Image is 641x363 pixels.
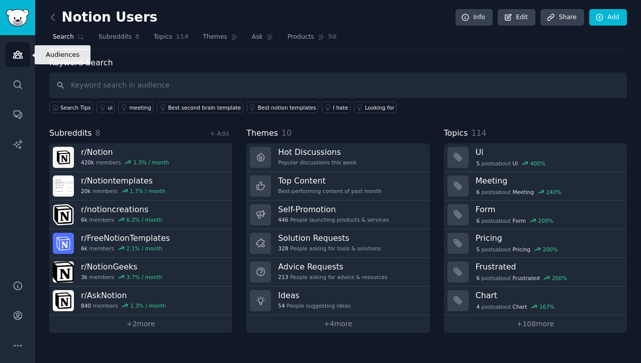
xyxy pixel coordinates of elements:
h3: Ideas [278,290,350,301]
span: 420k [81,159,94,166]
a: r/FreeNotionTemplates6kmembers2.1% / month [49,229,232,258]
h3: Solution Requests [278,233,381,243]
h3: Self-Promotion [278,204,389,215]
div: post s about [476,302,556,311]
a: Edit [498,9,535,26]
span: 6 [476,189,480,196]
span: 8 [96,128,101,138]
h3: Pricing [476,233,620,243]
a: Meeting6postsaboutMeeting240% [444,172,627,201]
div: meeting [129,104,151,111]
h3: r/ NotionGeeks [81,261,162,272]
div: members [81,302,166,309]
a: r/NotionGeeks3kmembers3.7% / month [49,258,232,287]
h3: Chart [476,290,620,301]
div: 240 % [546,189,561,196]
img: notioncreations [53,204,74,225]
a: +4more [246,315,429,333]
a: Self-Promotion446People launching products & services [246,201,429,229]
span: 50 [328,33,337,42]
div: members [81,245,170,252]
span: 4 [476,303,480,310]
span: 840 [81,302,91,309]
div: 200 % [552,275,567,282]
a: I hate [322,102,350,113]
span: Subreddits [49,127,92,140]
div: Popular discussions this week [278,159,356,166]
img: AskNotion [53,290,74,311]
h2: Notion Users [49,10,157,26]
a: Pricing5postsaboutPricing200% [444,229,627,258]
div: 400 % [530,160,545,167]
h3: Ui [476,147,620,157]
a: Top ContentBest-performing content of past month [246,172,429,201]
a: Advice Requests213People asking for advice & resources [246,258,429,287]
span: 54 [278,302,285,309]
span: 6 [476,275,480,282]
span: Frustrated [513,275,540,282]
a: Share [540,9,584,26]
span: Ui [513,160,518,167]
h3: Meeting [476,175,620,186]
span: Form [513,217,526,224]
span: 114 [176,33,189,42]
span: Products [288,33,314,42]
a: +108more [444,315,627,333]
div: People launching products & services [278,216,389,223]
span: 6 [476,217,480,224]
img: Notiontemplates [53,175,74,197]
h3: Form [476,204,620,215]
div: post s about [476,216,555,225]
h3: r/ Notion [81,147,169,157]
a: Frustrated6postsaboutFrustrated200% [444,258,627,287]
span: 114 [471,128,486,138]
div: Looking for [365,104,395,111]
div: ui [108,104,113,111]
a: Looking for [354,102,397,113]
div: post s about [476,245,559,254]
div: 1.3 % / month [130,302,166,309]
span: Topics [444,127,468,140]
div: People asking for advice & resources [278,274,387,281]
span: 213 [278,274,288,281]
a: Ideas54People suggesting ideas [246,287,429,315]
div: members [81,188,165,195]
span: Themes [203,33,227,42]
div: People suggesting ideas [278,302,350,309]
div: post s about [476,188,563,197]
h3: r/ AskNotion [81,290,166,301]
div: Best-performing content of past month [278,188,382,195]
a: +2more [49,315,232,333]
span: Pricing [513,246,530,253]
div: 1.3 % / month [133,159,169,166]
a: Form6postsaboutForm200% [444,201,627,229]
span: 10 [282,128,292,138]
span: 8 [135,33,140,42]
h3: r/ FreeNotionTemplates [81,233,170,243]
span: 5 [476,246,480,253]
div: members [81,216,162,223]
span: Subreddits [99,33,132,42]
h3: Advice Requests [278,261,387,272]
label: Keyword Search [49,58,113,67]
div: post s about [476,159,546,168]
span: Topics [153,33,172,42]
span: 6k [81,216,87,223]
a: Info [455,9,493,26]
span: 328 [278,245,288,252]
div: post s about [476,274,568,283]
h3: Frustrated [476,261,620,272]
span: 20k [81,188,90,195]
a: ui [97,102,115,113]
a: Products50 [284,29,340,50]
h3: r/ notioncreations [81,204,162,215]
h3: Hot Discussions [278,147,356,157]
a: Subreddits8 [95,29,143,50]
img: NotionGeeks [53,261,74,283]
div: members [81,274,162,281]
a: Ask [248,29,277,50]
a: Ui5postsaboutUi400% [444,143,627,172]
img: FreeNotionTemplates [53,233,74,254]
span: 3k [81,274,87,281]
div: 1.7 % / month [130,188,165,195]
